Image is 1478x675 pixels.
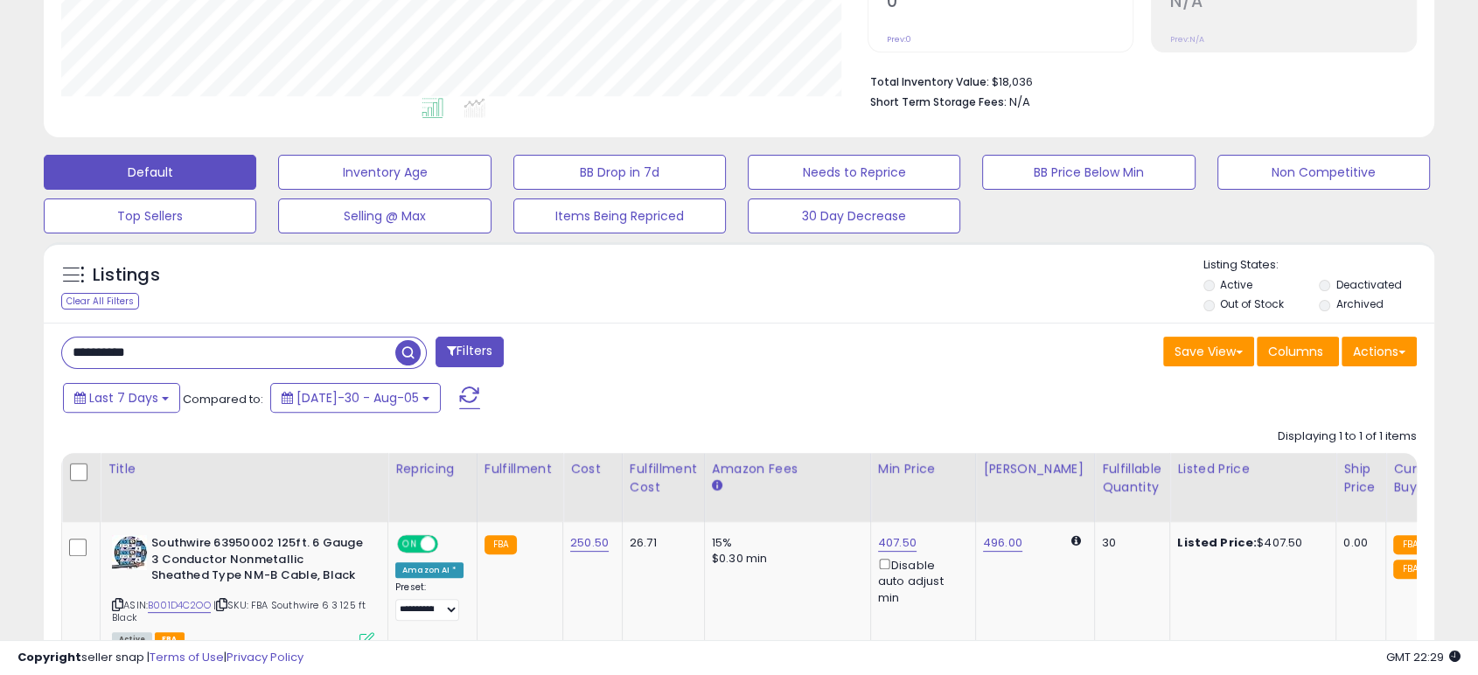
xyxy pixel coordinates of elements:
[296,389,419,407] span: [DATE]-30 - Aug-05
[570,534,609,552] a: 250.50
[712,535,857,551] div: 15%
[17,649,81,665] strong: Copyright
[1170,34,1204,45] small: Prev: N/A
[227,649,303,665] a: Privacy Policy
[878,460,968,478] div: Min Price
[1342,337,1417,366] button: Actions
[1102,460,1162,497] div: Fulfillable Quantity
[1177,534,1257,551] b: Listed Price:
[1102,535,1156,551] div: 30
[112,535,147,570] img: 51L6mJ9ZCdL._SL40_.jpg
[112,632,152,647] span: All listings currently available for purchase on Amazon
[870,74,989,89] b: Total Inventory Value:
[878,534,917,552] a: 407.50
[748,155,960,190] button: Needs to Reprice
[436,337,504,367] button: Filters
[983,460,1087,478] div: [PERSON_NAME]
[1393,535,1426,554] small: FBA
[148,598,211,613] a: B001D4C2OO
[870,94,1007,109] b: Short Term Storage Fees:
[1343,535,1372,551] div: 0.00
[93,263,160,288] h5: Listings
[399,537,421,552] span: ON
[1163,337,1254,366] button: Save View
[1177,535,1322,551] div: $407.50
[878,555,962,606] div: Disable auto adjust min
[748,198,960,233] button: 30 Day Decrease
[395,581,464,621] div: Preset:
[630,535,691,551] div: 26.71
[150,649,224,665] a: Terms of Use
[1336,296,1384,311] label: Archived
[155,632,185,647] span: FBA
[108,460,380,478] div: Title
[1220,277,1252,292] label: Active
[1177,460,1328,478] div: Listed Price
[983,534,1022,552] a: 496.00
[870,70,1404,91] li: $18,036
[112,598,366,624] span: | SKU: FBA Southwire 6 3 125 ft Black
[17,650,303,666] div: seller snap | |
[712,478,722,494] small: Amazon Fees.
[485,460,555,478] div: Fulfillment
[1257,337,1339,366] button: Columns
[485,535,517,554] small: FBA
[982,155,1195,190] button: BB Price Below Min
[395,562,464,578] div: Amazon AI *
[151,535,364,588] b: Southwire 63950002 125ft. 6 Gauge 3 Conductor Nonmetallic Sheathed Type NM-B Cable, Black
[278,198,491,233] button: Selling @ Max
[712,551,857,567] div: $0.30 min
[270,383,441,413] button: [DATE]-30 - Aug-05
[183,391,263,407] span: Compared to:
[63,383,180,413] button: Last 7 Days
[1336,277,1402,292] label: Deactivated
[712,460,863,478] div: Amazon Fees
[278,155,491,190] button: Inventory Age
[1268,343,1323,360] span: Columns
[1386,649,1461,665] span: 2025-08-13 22:29 GMT
[570,460,615,478] div: Cost
[44,155,256,190] button: Default
[1217,155,1430,190] button: Non Competitive
[61,293,139,310] div: Clear All Filters
[513,155,726,190] button: BB Drop in 7d
[1009,94,1030,110] span: N/A
[436,537,464,552] span: OFF
[630,460,697,497] div: Fulfillment Cost
[1203,257,1434,274] p: Listing States:
[1220,296,1284,311] label: Out of Stock
[112,535,374,645] div: ASIN:
[89,389,158,407] span: Last 7 Days
[1393,560,1426,579] small: FBA
[887,34,911,45] small: Prev: 0
[1278,428,1417,445] div: Displaying 1 to 1 of 1 items
[513,198,726,233] button: Items Being Repriced
[44,198,256,233] button: Top Sellers
[395,460,470,478] div: Repricing
[1343,460,1378,497] div: Ship Price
